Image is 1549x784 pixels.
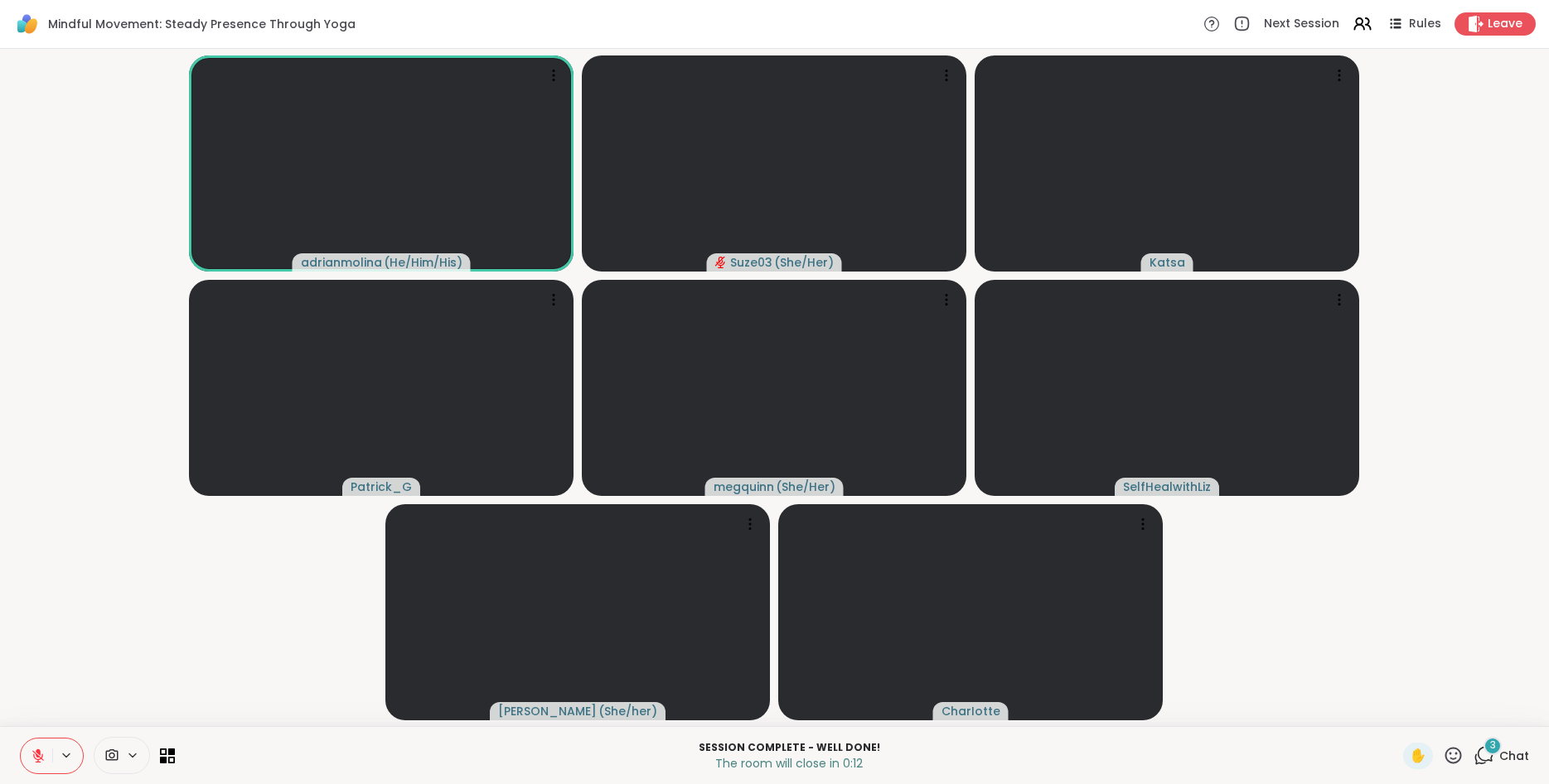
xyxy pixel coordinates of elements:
span: SelfHealwithLiz [1123,479,1211,495]
span: CharIotte [942,703,1000,719]
span: audio-muted [715,257,727,268]
span: ( She/her ) [598,703,657,719]
span: Leave [1488,16,1522,32]
span: Suze03 [730,254,772,271]
span: megquinn [714,479,774,495]
span: [PERSON_NAME] [498,703,597,719]
p: The room will close in 0:12 [185,755,1393,772]
span: ✋ [1410,746,1426,766]
span: Patrick_G [351,479,412,495]
span: ( She/Her ) [776,479,835,495]
span: ( She/Her ) [774,254,834,271]
span: Katsa [1150,254,1185,271]
span: adrianmolina [301,254,382,271]
span: ( He/Him/His ) [384,254,462,271]
span: Mindful Movement: Steady Presence Through Yoga [48,16,356,32]
span: Chat [1499,748,1529,764]
img: ShareWell Logomark [13,10,41,38]
span: 3 [1490,738,1496,753]
span: Next Session [1264,16,1339,32]
span: Rules [1409,16,1441,32]
p: Session Complete - well done! [185,740,1393,755]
